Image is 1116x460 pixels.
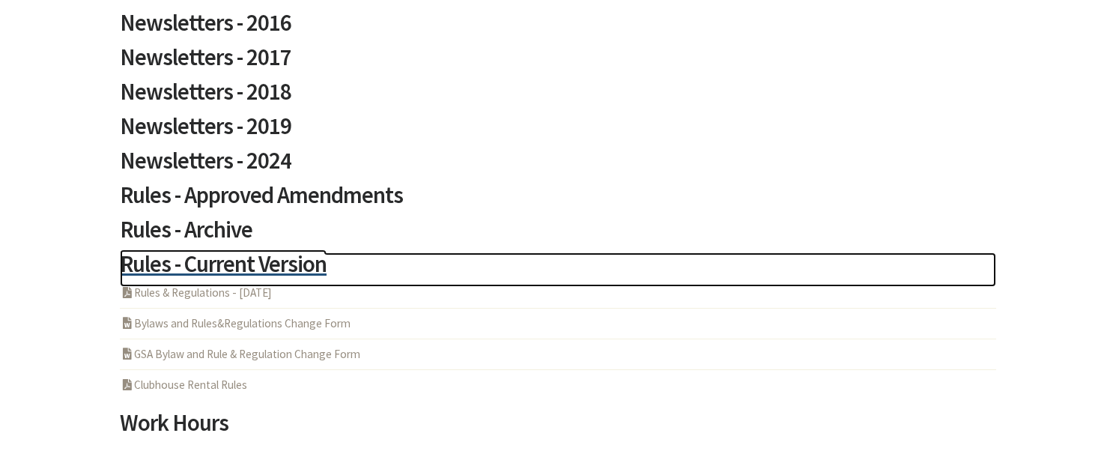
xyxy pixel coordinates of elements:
i: DOCX Word Document [120,318,134,329]
a: Rules & Regulations - [DATE] [120,285,272,300]
a: Newsletters - 2017 [120,46,996,80]
a: Rules - Archive [120,218,996,252]
i: PDF Acrobat Document [120,379,134,390]
a: Clubhouse Rental Rules [120,378,247,392]
a: Newsletters - 2019 [120,115,996,149]
a: GSA Bylaw and Rule & Regulation Change Form [120,347,360,361]
a: Rules - Approved Amendments [120,184,996,218]
a: Newsletters - 2024 [120,149,996,184]
a: Bylaws and Rules&Regulations Change Form [120,316,351,330]
i: PDF Acrobat Document [120,287,134,298]
a: Rules - Current Version [120,252,996,287]
i: DOCX Word Document [120,348,134,360]
a: Work Hours [120,411,996,446]
a: Newsletters - 2018 [120,80,996,115]
a: Newsletters - 2016 [120,11,996,46]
